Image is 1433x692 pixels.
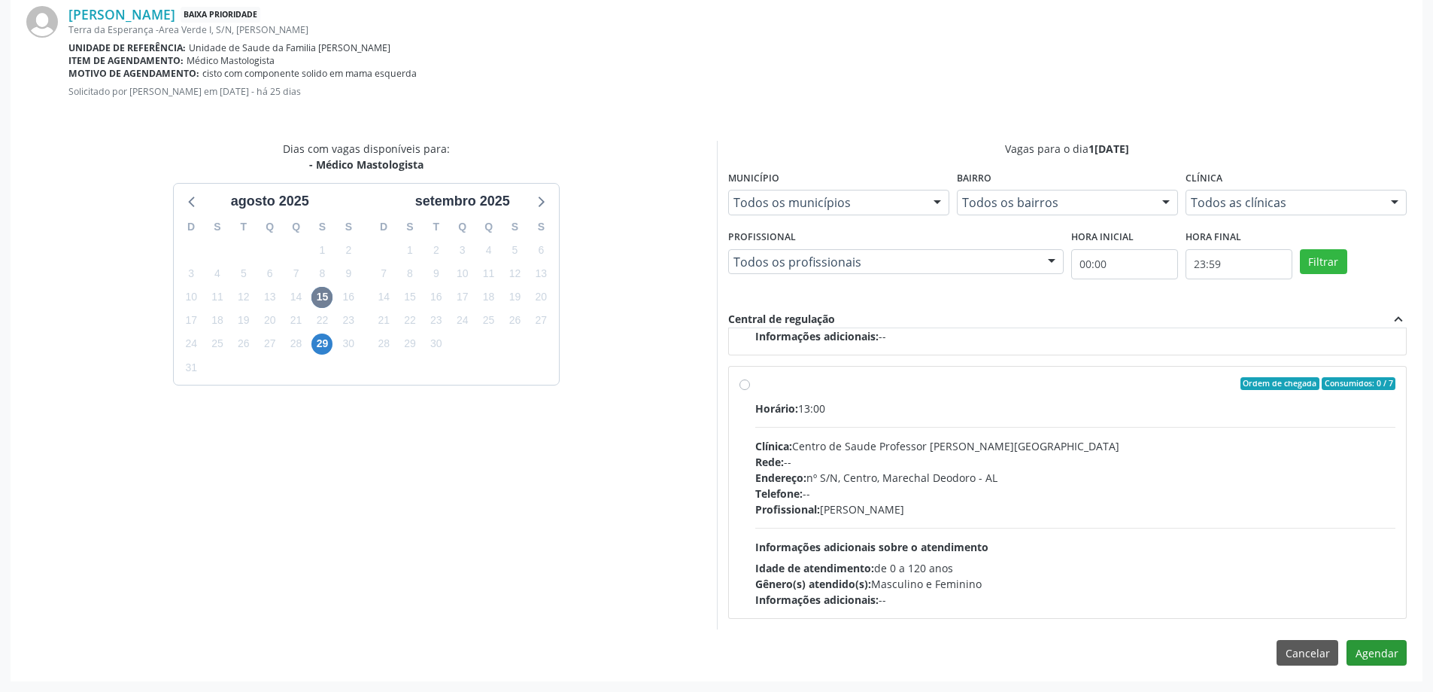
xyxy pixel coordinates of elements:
[478,287,499,308] span: quinta-feira, 18 de setembro de 2025
[233,334,254,355] span: terça-feira, 26 de agosto de 2025
[755,328,1396,344] div: --
[478,263,499,284] span: quinta-feira, 11 de setembro de 2025
[423,215,449,239] div: T
[207,310,228,331] span: segunda-feira, 18 de agosto de 2025
[260,310,281,331] span: quarta-feira, 20 de agosto de 2025
[733,255,1033,270] span: Todos os profissionais
[1088,142,1129,156] span: 1[DATE]
[504,287,525,308] span: sexta-feira, 19 de setembro de 2025
[181,287,202,308] span: domingo, 10 de agosto de 2025
[399,310,420,331] span: segunda-feira, 22 de setembro de 2025
[338,239,359,261] span: sábado, 2 de agosto de 2025
[478,239,499,261] span: quinta-feira, 4 de setembro de 2025
[1071,226,1134,249] label: Hora inicial
[257,215,283,239] div: Q
[338,334,359,355] span: sábado, 30 de agosto de 2025
[530,287,551,308] span: sábado, 20 de setembro de 2025
[286,263,307,284] span: quinta-feira, 7 de agosto de 2025
[260,287,281,308] span: quarta-feira, 13 de agosto de 2025
[207,263,228,284] span: segunda-feira, 4 de agosto de 2025
[452,310,473,331] span: quarta-feira, 24 de setembro de 2025
[68,67,199,80] b: Motivo de agendamento:
[26,6,58,38] img: img
[399,263,420,284] span: segunda-feira, 8 de setembro de 2025
[1186,167,1222,191] label: Clínica
[286,310,307,331] span: quinta-feira, 21 de agosto de 2025
[1390,311,1407,328] i: expand_less
[68,6,175,23] a: [PERSON_NAME]
[311,310,332,331] span: sexta-feira, 22 de agosto de 2025
[755,470,1396,486] div: nº S/N, Centro, Marechal Deodoro - AL
[181,334,202,355] span: domingo, 24 de agosto de 2025
[286,287,307,308] span: quinta-feira, 14 de agosto de 2025
[260,334,281,355] span: quarta-feira, 27 de agosto de 2025
[181,310,202,331] span: domingo, 17 de agosto de 2025
[962,195,1147,210] span: Todos os bairros
[311,287,332,308] span: sexta-feira, 15 de agosto de 2025
[373,334,394,355] span: domingo, 28 de setembro de 2025
[335,215,362,239] div: S
[189,41,390,54] span: Unidade de Saude da Familia [PERSON_NAME]
[68,23,1407,36] div: Terra da Esperança -Area Verde I, S/N, [PERSON_NAME]
[373,287,394,308] span: domingo, 14 de setembro de 2025
[1322,377,1395,391] span: Consumidos: 0 / 7
[338,263,359,284] span: sábado, 9 de agosto de 2025
[286,334,307,355] span: quinta-feira, 28 de agosto de 2025
[1240,377,1319,391] span: Ordem de chegada
[181,263,202,284] span: domingo, 3 de agosto de 2025
[230,215,257,239] div: T
[371,215,397,239] div: D
[426,239,447,261] span: terça-feira, 2 de setembro de 2025
[225,191,315,212] div: agosto 2025
[283,215,309,239] div: Q
[202,67,417,80] span: cisto com componente solido em mama esquerda
[205,215,231,239] div: S
[233,287,254,308] span: terça-feira, 12 de agosto de 2025
[728,167,779,191] label: Município
[452,239,473,261] span: quarta-feira, 3 de setembro de 2025
[728,141,1407,157] div: Vagas para o dia
[755,593,879,607] span: Informações adicionais:
[755,502,820,517] span: Profissional:
[755,592,1396,608] div: --
[283,157,450,172] div: - Médico Mastologista
[68,54,184,67] b: Item de agendamento:
[409,191,516,212] div: setembro 2025
[178,215,205,239] div: D
[426,310,447,331] span: terça-feira, 23 de setembro de 2025
[311,263,332,284] span: sexta-feira, 8 de agosto de 2025
[530,239,551,261] span: sábado, 6 de setembro de 2025
[728,226,796,249] label: Profissional
[755,471,806,485] span: Endereço:
[755,455,784,469] span: Rede:
[207,287,228,308] span: segunda-feira, 11 de agosto de 2025
[283,141,450,172] div: Dias com vagas disponíveis para:
[399,287,420,308] span: segunda-feira, 15 de setembro de 2025
[399,239,420,261] span: segunda-feira, 1 de setembro de 2025
[755,439,792,453] span: Clínica:
[260,263,281,284] span: quarta-feira, 6 de agosto de 2025
[426,334,447,355] span: terça-feira, 30 de setembro de 2025
[338,287,359,308] span: sábado, 16 de agosto de 2025
[233,310,254,331] span: terça-feira, 19 de agosto de 2025
[755,438,1396,454] div: Centro de Saude Professor [PERSON_NAME][GEOGRAPHIC_DATA]
[452,287,473,308] span: quarta-feira, 17 de setembro de 2025
[755,329,879,343] span: Informações adicionais:
[755,540,988,554] span: Informações adicionais sobre o atendimento
[426,287,447,308] span: terça-feira, 16 de setembro de 2025
[1071,249,1178,279] input: Selecione o horário
[181,7,260,23] span: Baixa Prioridade
[1300,249,1347,275] button: Filtrar
[957,167,991,191] label: Bairro
[530,310,551,331] span: sábado, 27 de setembro de 2025
[755,560,1396,576] div: de 0 a 120 anos
[502,215,528,239] div: S
[733,195,918,210] span: Todos os municípios
[449,215,475,239] div: Q
[309,215,335,239] div: S
[426,263,447,284] span: terça-feira, 9 de setembro de 2025
[1277,640,1338,666] button: Cancelar
[311,334,332,355] span: sexta-feira, 29 de agosto de 2025
[755,454,1396,470] div: --
[530,263,551,284] span: sábado, 13 de setembro de 2025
